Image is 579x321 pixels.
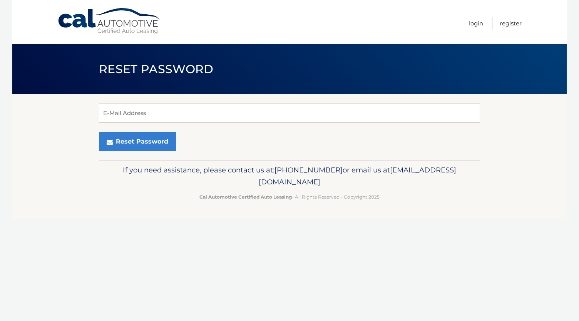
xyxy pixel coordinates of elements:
[99,62,213,76] span: Reset Password
[104,193,475,201] p: - All Rights Reserved - Copyright 2025
[199,194,292,200] strong: Cal Automotive Certified Auto Leasing
[500,17,522,30] a: Register
[274,166,343,174] span: [PHONE_NUMBER]
[99,132,176,151] button: Reset Password
[104,164,475,189] p: If you need assistance, please contact us at: or email us at
[99,104,480,123] input: E-Mail Address
[469,17,483,30] a: Login
[57,8,161,35] a: Cal Automotive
